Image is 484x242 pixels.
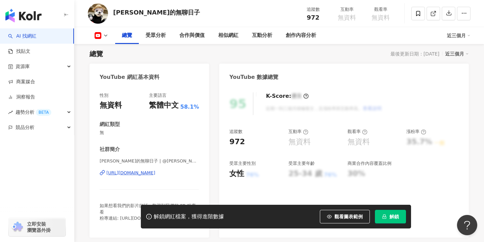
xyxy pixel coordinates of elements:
[100,92,108,98] div: 性別
[389,214,399,219] span: 解鎖
[368,6,393,13] div: 觀看率
[16,120,34,135] span: 競品分析
[27,221,51,233] span: 立即安裝 瀏覽器外掛
[100,170,199,176] a: [URL][DOMAIN_NAME]
[149,100,179,111] div: 繁體中文
[218,31,238,40] div: 相似網紅
[16,59,30,74] span: 資源庫
[9,218,66,236] a: chrome extension立即安裝 瀏覽器外掛
[122,31,132,40] div: 總覽
[8,94,35,101] a: 洞察報告
[100,158,199,164] span: [PERSON_NAME]的無聊日子 | @[PERSON_NAME]的無聊日子 | UC5DmwNPnlO4oqWgdFRee0YA
[36,109,51,116] div: BETA
[106,170,155,176] div: [URL][DOMAIN_NAME]
[372,14,390,21] span: 無資料
[100,121,120,128] div: 網紅類型
[447,30,470,41] div: 近三個月
[180,103,199,111] span: 58.1%
[90,49,103,59] div: 總覽
[338,14,356,21] span: 無資料
[11,222,24,233] img: chrome extension
[179,31,205,40] div: 合作與價值
[100,100,122,111] div: 無資料
[375,210,406,223] button: 解鎖
[320,210,370,223] button: 觀看圖表範例
[154,213,224,220] div: 解鎖網紅檔案，獲得進階數據
[288,137,311,147] div: 無資料
[229,129,243,135] div: 追蹤數
[406,129,426,135] div: 漲粉率
[149,92,167,98] div: 主要語言
[307,14,320,21] span: 972
[229,169,244,179] div: 女性
[88,3,108,24] img: KOL Avatar
[286,31,316,40] div: 創作內容分析
[348,160,391,167] div: 商業合作內容覆蓋比例
[334,214,363,219] span: 觀看圖表範例
[300,6,326,13] div: 追蹤數
[334,6,360,13] div: 互動率
[113,8,200,17] div: [PERSON_NAME]的無聊日子
[390,51,439,57] div: 最後更新日期：[DATE]
[348,129,367,135] div: 觀看率
[100,130,199,136] span: 無
[8,79,35,85] a: 商案媒合
[288,129,308,135] div: 互動率
[348,137,370,147] div: 無資料
[252,31,272,40] div: 互動分析
[266,92,309,100] div: K-Score :
[445,49,469,58] div: 近三個月
[288,160,315,167] div: 受眾主要年齡
[8,33,36,40] a: searchAI 找網紅
[382,214,387,219] span: lock
[229,137,245,147] div: 972
[100,73,159,81] div: YouTube 網紅基本資料
[229,73,278,81] div: YouTube 數據總覽
[16,105,51,120] span: 趨勢分析
[229,160,256,167] div: 受眾主要性別
[8,48,30,55] a: 找貼文
[8,110,13,115] span: rise
[5,9,42,22] img: logo
[100,146,120,153] div: 社群簡介
[146,31,166,40] div: 受眾分析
